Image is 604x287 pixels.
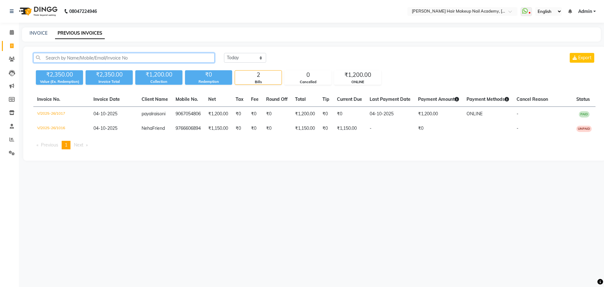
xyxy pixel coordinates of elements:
[235,79,282,85] div: Bills
[65,142,67,148] span: 1
[517,111,518,117] span: -
[142,111,152,117] span: payal
[185,79,232,84] div: Redemption
[36,70,83,79] div: ₹2,350.00
[33,141,596,149] nav: Pagination
[36,79,83,84] div: Value (Ex. Redemption)
[366,107,414,122] td: 04-10-2025
[152,111,165,117] span: raisoni
[232,121,247,136] td: ₹0
[86,70,133,79] div: ₹2,350.00
[334,79,381,85] div: ONLINE
[208,96,216,102] span: Net
[93,96,120,102] span: Invoice Date
[366,121,414,136] td: -
[295,96,306,102] span: Total
[33,107,90,122] td: V/2025-26/1017
[414,107,463,122] td: ₹1,200.00
[185,70,232,79] div: ₹0
[86,79,133,84] div: Invoice Total
[262,121,291,136] td: ₹0
[319,107,333,122] td: ₹0
[204,107,232,122] td: ₹1,200.00
[93,111,117,117] span: 04-10-2025
[176,96,198,102] span: Mobile No.
[41,142,58,148] span: Previous
[322,96,329,102] span: Tip
[142,96,168,102] span: Client Name
[235,71,282,79] div: 2
[16,3,59,20] img: logo
[142,125,152,131] span: Neha
[251,96,259,102] span: Fee
[55,28,105,39] a: PREVIOUS INVOICES
[517,125,518,131] span: -
[152,125,165,131] span: Friend
[285,79,331,85] div: Cancelled
[69,3,97,20] b: 08047224946
[135,70,182,79] div: ₹1,200.00
[578,8,592,15] span: Admin
[337,96,362,102] span: Current Due
[578,55,591,60] span: Export
[467,96,509,102] span: Payment Methods
[333,107,366,122] td: ₹0
[467,111,483,117] span: ONLINE
[37,96,60,102] span: Invoice No.
[262,107,291,122] td: ₹0
[579,111,590,118] span: PAID
[576,126,592,132] span: UNPAID
[172,107,204,122] td: 9067054806
[517,96,548,102] span: Cancel Reason
[232,107,247,122] td: ₹0
[135,79,182,84] div: Collection
[414,121,463,136] td: ₹0
[266,96,288,102] span: Round Off
[370,96,411,102] span: Last Payment Date
[204,121,232,136] td: ₹1,150.00
[576,96,590,102] span: Status
[236,96,243,102] span: Tax
[33,53,215,63] input: Search by Name/Mobile/Email/Invoice No
[93,125,117,131] span: 04-10-2025
[285,71,331,79] div: 0
[334,71,381,79] div: ₹1,200.00
[172,121,204,136] td: 9766606894
[33,121,90,136] td: V/2025-26/1016
[30,30,48,36] a: INVOICE
[570,53,594,63] button: Export
[333,121,366,136] td: ₹1,150.00
[319,121,333,136] td: ₹0
[418,96,459,102] span: Payment Amount
[291,121,319,136] td: ₹1,150.00
[247,121,262,136] td: ₹0
[247,107,262,122] td: ₹0
[74,142,83,148] span: Next
[291,107,319,122] td: ₹1,200.00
